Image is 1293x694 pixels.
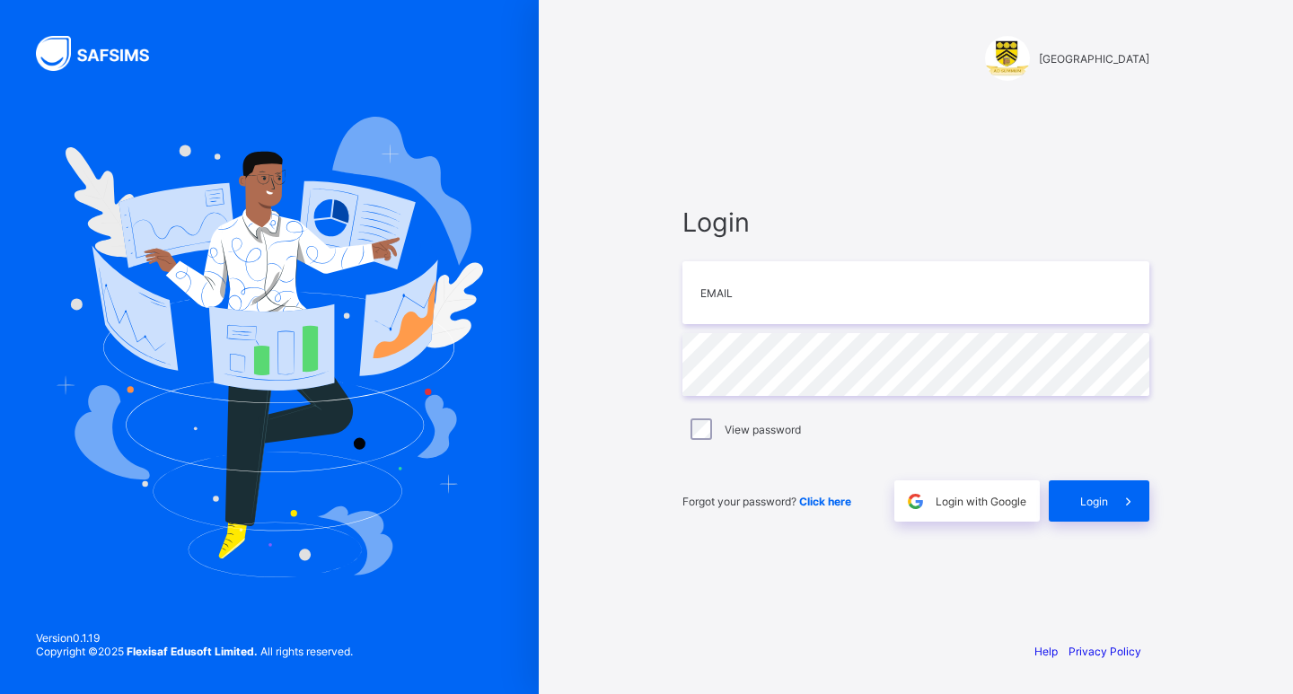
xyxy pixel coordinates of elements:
[56,117,483,576] img: Hero Image
[36,36,171,71] img: SAFSIMS Logo
[1034,645,1058,658] a: Help
[682,495,851,508] span: Forgot your password?
[127,645,258,658] strong: Flexisaf Edusoft Limited.
[725,423,801,436] label: View password
[799,495,851,508] a: Click here
[1039,52,1149,66] span: [GEOGRAPHIC_DATA]
[1069,645,1141,658] a: Privacy Policy
[936,495,1026,508] span: Login with Google
[1080,495,1108,508] span: Login
[36,645,353,658] span: Copyright © 2025 All rights reserved.
[36,631,353,645] span: Version 0.1.19
[682,206,1149,238] span: Login
[905,491,926,512] img: google.396cfc9801f0270233282035f929180a.svg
